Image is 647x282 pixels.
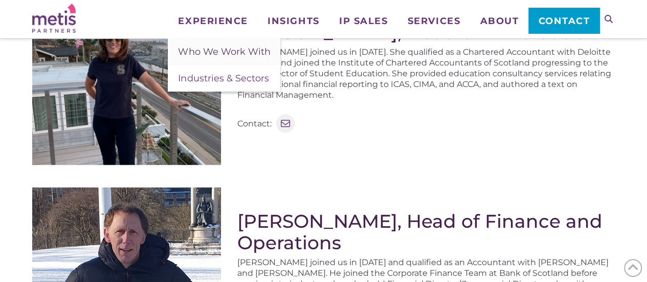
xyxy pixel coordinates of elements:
[539,16,590,26] span: Contact
[178,16,248,26] span: Experience
[528,8,599,33] a: Contact
[178,46,270,57] span: Who We Work With
[237,21,615,43] h2: [PERSON_NAME], Head of IP Valuation
[237,118,272,129] p: Contact:
[408,16,460,26] span: Services
[237,47,615,100] p: [PERSON_NAME] joined us in [DATE]. She qualified as a Chartered Accountant with Deloitte in [DATE...
[480,16,519,26] span: About
[32,4,76,33] img: Metis Partners
[168,38,280,65] a: Who We Work With
[178,73,269,84] span: Industries & Sectors
[168,65,280,92] a: Industries & Sectors
[267,16,319,26] span: Insights
[339,16,388,26] span: IP Sales
[624,259,642,277] span: Back to Top
[237,210,615,253] h2: [PERSON_NAME], Head of Finance and Operations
